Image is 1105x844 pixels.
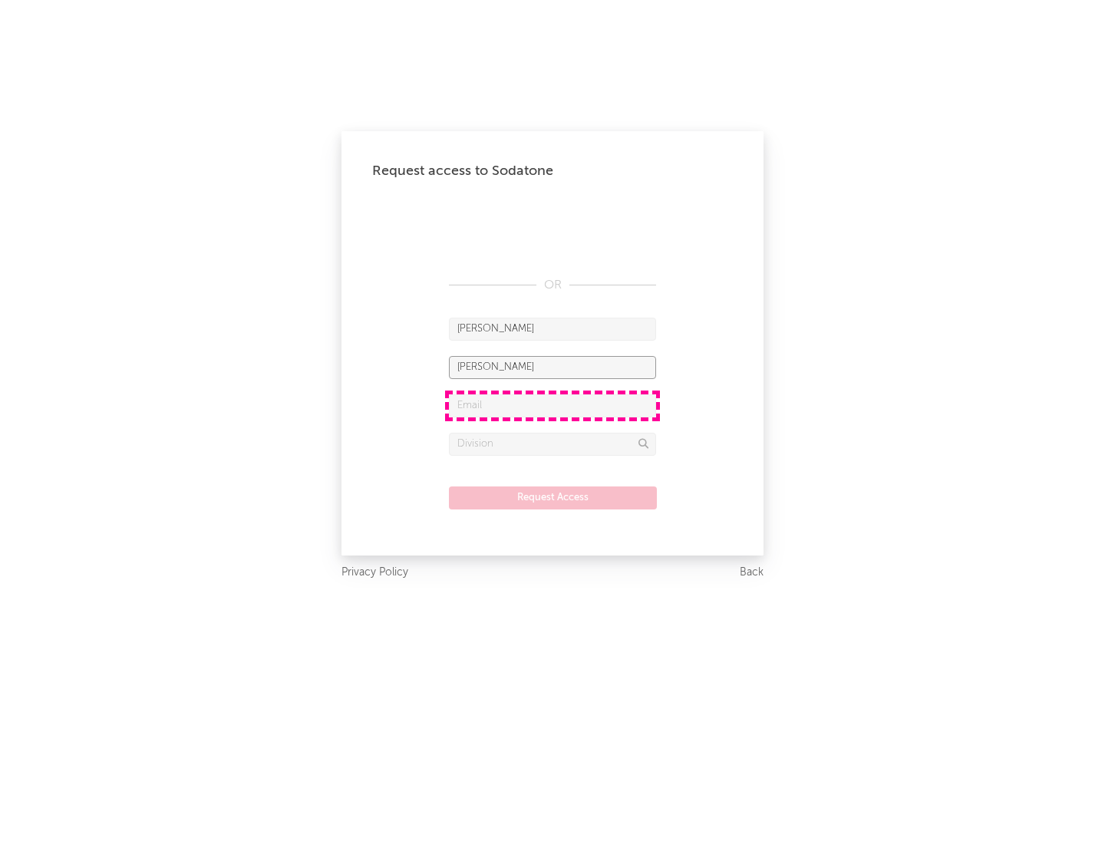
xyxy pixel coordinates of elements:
[449,318,656,341] input: First Name
[449,433,656,456] input: Division
[449,394,656,417] input: Email
[449,276,656,295] div: OR
[449,356,656,379] input: Last Name
[449,486,657,509] button: Request Access
[740,563,764,582] a: Back
[341,563,408,582] a: Privacy Policy
[372,162,733,180] div: Request access to Sodatone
